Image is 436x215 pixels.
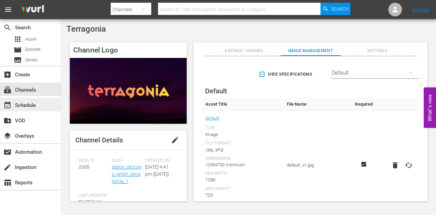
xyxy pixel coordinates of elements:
button: Search [321,3,351,15]
span: Slug: [112,158,142,164]
span: Schedule [3,101,12,109]
span: Hide Specifications [260,71,312,78]
th: Required [352,98,376,110]
span: Settings [347,47,407,55]
img: Terragonia [70,58,187,124]
div: Min Width [205,171,280,176]
th: Asset Title [202,98,283,110]
span: Asset [14,35,22,43]
span: Channel Details [75,136,123,144]
span: Last Updated: [78,193,108,199]
div: Type [205,126,280,131]
span: VOD [3,117,12,125]
span: Terragonia [66,24,106,34]
div: 1280x720 minimum [205,162,280,168]
span: Ingestion [3,163,12,171]
h4: Channel Logo [70,42,187,58]
span: Episode [25,46,41,53]
a: plaion_pictures_gmbh_terragonia_1 [112,164,141,184]
span: Reports [3,179,12,187]
svg: Required [360,161,368,167]
span: Overlays [3,132,12,140]
div: Default [332,63,419,82]
span: Ratings / Genres [214,47,274,55]
span: Automation [3,148,12,156]
span: menu [4,5,12,14]
span: Asset [25,36,36,43]
span: Search [331,3,349,15]
span: edit [171,136,179,144]
span: Wurl ID: [78,158,108,164]
div: 1280 [205,176,280,183]
a: default [205,114,219,123]
span: Created On: [145,158,175,164]
span: Image Management [281,47,341,55]
span: 2068 [78,164,89,170]
div: 720 [205,192,280,199]
span: Default [205,87,227,95]
span: Channels [3,86,12,94]
span: Create [3,71,12,79]
a: Sign Out [412,7,430,12]
span: Series [14,56,22,64]
div: .jpg, .png [205,146,280,153]
div: Dimensions [205,156,280,162]
span: Episode [14,46,22,54]
button: edit [167,132,183,148]
div: Min Height [205,186,280,192]
div: File Format [205,141,280,146]
div: Aspect Ratio [205,201,280,207]
th: File Name [283,98,352,110]
span: [DATE] 4:41 pm ([DATE]) [145,164,169,177]
span: Series [25,57,37,63]
span: Search [3,24,12,32]
img: ans4CAIJ8jUAAAAAAAAAAAAAAAAAAAAAAAAgQb4GAAAAAAAAAAAAAAAAAAAAAAAAJMjXAAAAAAAAAAAAAAAAAAAAAAAAgAT5G... [16,2,49,18]
div: Image [205,131,280,138]
button: Open Feedback Widget [424,87,436,128]
button: Hide Specifications [257,65,315,84]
